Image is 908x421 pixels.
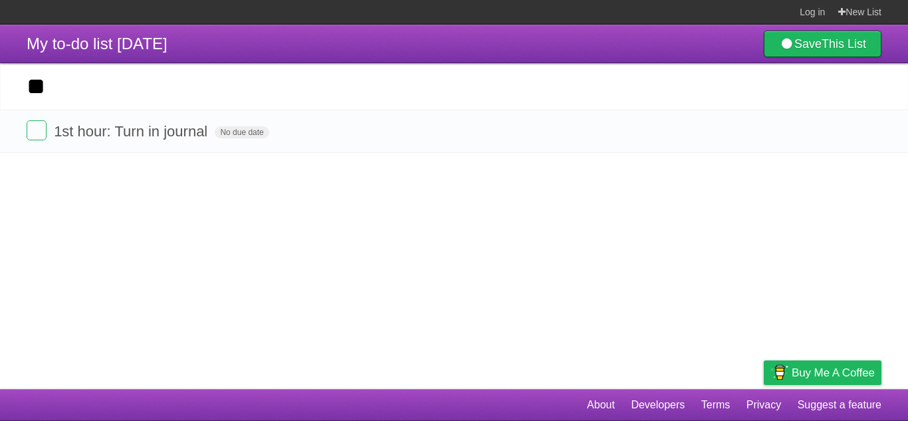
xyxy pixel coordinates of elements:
span: No due date [215,126,269,138]
b: This List [822,37,866,51]
span: 1st hour: Turn in journal [54,123,211,140]
a: Buy me a coffee [764,360,881,385]
a: SaveThis List [764,31,881,57]
span: Buy me a coffee [792,361,875,384]
span: My to-do list [DATE] [27,35,168,53]
a: Privacy [746,392,781,418]
img: Buy me a coffee [770,361,788,384]
a: Developers [631,392,685,418]
label: Done [27,120,47,140]
a: About [587,392,615,418]
a: Suggest a feature [798,392,881,418]
a: Terms [701,392,731,418]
